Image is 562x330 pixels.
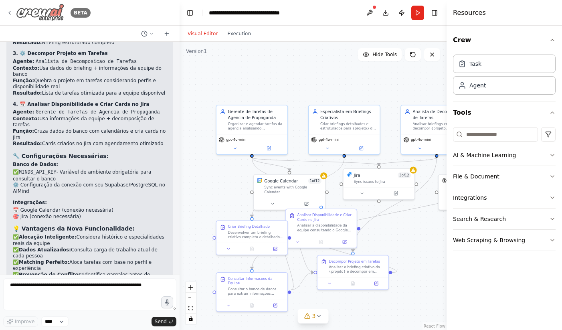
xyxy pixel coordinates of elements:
button: No output available [309,239,334,245]
div: Analisar Disponibilidade e Criar Cards no JiraAnalisar a disponibilidade da equipe consultando o ... [285,209,357,249]
button: 3 [298,309,329,324]
div: Consultar Informacoes da EquipeConsultar o banco de dados para extrair informações detalhadas sob... [216,272,288,312]
div: Agent [469,81,486,89]
div: Analisar briefings criativos e decompor {projeto} em tarefas especificas e organizadas, definindo... [412,121,469,131]
strong: Matching Perfeito: [19,259,69,265]
img: Google Calendar [257,178,262,183]
div: Google Calendar [264,178,298,184]
div: Sync events with Google Calendar [264,185,321,194]
g: Edge from a73238ff-78c8-40b7-ba8e-00c42c134444 to 6b92d31e-06e5-4301-9aa9-ef69b30b60fd [291,269,313,293]
button: Search & Research [453,209,556,229]
div: Consultar o banco de dados para extrair informações detalhadas sobre a equipe disponível para o {... [228,287,284,296]
strong: Função: [13,128,34,134]
div: Task [469,60,481,68]
button: Open in side panel [265,245,285,252]
div: Especialista em Briefings CriativosCriar briefings detalhados e estruturados para {projeto} da ag... [308,105,380,155]
g: Edge from 686c4bc3-008f-48d8-87ea-2cb8ce33bfa5 to 6b92d31e-06e5-4301-9aa9-ef69b30b60fd [291,235,313,275]
code: MINDS_API_KEY [19,170,57,175]
nav: breadcrumb [209,9,299,17]
strong: Integrações: [13,200,47,205]
li: ⚙️ Configuração da conexão com seu Supabase/PostgreSQL no AIMind [13,182,167,194]
button: File & Document [453,166,556,187]
button: Visual Editor [183,29,222,38]
button: No output available [341,280,365,287]
li: Usa dados do briefing + informações da equipe do banco [13,65,167,78]
button: No output available [240,245,264,252]
div: AIMindTool [438,174,510,210]
g: Edge from a0b2c065-71ac-46c5-b52d-b93c6c502b00 to 686c4bc3-008f-48d8-87ea-2cb8ce33bfa5 [249,158,347,217]
button: Integrations [453,187,556,208]
span: gpt-4o-mini [411,138,431,142]
span: Send [155,318,167,325]
strong: Dados Atualizados: [19,247,71,253]
img: Jira [347,172,352,177]
button: AI & Machine Learning [453,145,556,166]
button: zoom out [186,293,196,303]
g: Edge from bd11cc36-e66b-4254-a518-d71a507383eb to 56516d1a-7176-43dc-90c8-d62307dab6cc [249,158,292,171]
div: Analista de Decomposicao de Tarefas [412,109,469,121]
button: zoom in [186,282,196,293]
li: Usa informações da equipe + decomposição de tarefas [13,116,167,128]
div: Sync issues to Jira [354,179,411,184]
button: No output available [240,302,264,309]
button: Web Scraping & Browsing [453,230,556,251]
strong: Agente: [13,109,34,115]
div: Especialista em Briefings Criativos [320,109,376,121]
strong: 4. 📅 Analisar Disponibilidade e Criar Cards no Jira [13,101,150,107]
g: Edge from 97efc177-d448-4e58-830f-b3f6a7535b4d to 4145c722-0f21-4e8f-bd98-ce90199ab3b8 [376,158,439,165]
button: Improve [3,316,38,327]
g: Edge from a73238ff-78c8-40b7-ba8e-00c42c134444 to ce101624-e80c-4e83-a3d0-4921053eda8b [276,226,297,293]
li: Lista de tarefas otimizada para a equipe disponível [13,90,167,97]
button: Hide left sidebar [184,7,196,18]
div: Organizar e agendar tarefas da agencia analisando disponibilidade no Google Calendar, consultando... [228,121,284,131]
div: Criar Briefing Detalhado [228,225,270,229]
strong: Agente: [13,59,34,64]
button: Open in side panel [366,280,386,287]
div: BETA [71,8,91,18]
button: Hide Tools [358,48,402,61]
h4: Resources [453,8,486,18]
strong: Função: [13,78,34,83]
strong: Prevenção de Conflitos: [19,272,83,277]
div: React Flow controls [186,282,196,324]
button: Open in side panel [253,145,285,152]
span: 3 [312,312,316,320]
p: ✅ Considera histórico e especialidades reais da equipe ✅ Consulta carga de trabalho atual de cada... [13,234,167,297]
button: Open in side panel [335,239,354,245]
code: Analista de Decomposicao de Tarefas [36,59,137,65]
strong: Contexto: [13,116,39,121]
li: ✅ - Variável de ambiente obrigatória para consultar o banco [13,169,167,182]
button: toggle interactivity [186,314,196,324]
g: Edge from bd11cc36-e66b-4254-a518-d71a507383eb to ce101624-e80c-4e83-a3d0-4921053eda8b [249,158,324,206]
div: Criar briefings detalhados e estruturados para {projeto} da agência, garantindo que todas as info... [320,121,376,131]
strong: 💡 Vantagens da Nova Funcionalidade: [13,225,135,232]
button: Hide right sidebar [429,7,440,18]
strong: Contexto: [13,65,39,71]
img: AIMindTool [442,178,447,183]
span: Number of enabled actions [398,172,411,178]
g: Edge from 6b92d31e-06e5-4301-9aa9-ef69b30b60fd to ce101624-e80c-4e83-a3d0-4921053eda8b [276,226,398,275]
div: Analisar Disponibilidade e Criar Cards no Jira [297,213,353,222]
button: Send [152,317,176,326]
div: Criar Briefing DetalhadoDesenvolver um briefing criativo completo e detalhado para {projeto}, inc... [216,220,288,255]
strong: Alocação Inteligente: [19,234,77,240]
div: Crew [453,51,556,101]
button: Start a new chat [160,29,173,38]
div: Consultar Informacoes da Equipe [228,276,284,285]
div: Version 1 [186,48,207,55]
li: Quebra o projeto em tarefas considerando perfis e disponibilidade real [13,78,167,90]
button: fit view [186,303,196,314]
span: Improve [15,318,34,325]
g: Edge from 97efc177-d448-4e58-830f-b3f6a7535b4d to 6b92d31e-06e5-4301-9aa9-ef69b30b60fd [350,158,439,252]
img: Logo [16,4,64,22]
code: Gerente de Tarefas de Agencia de Propaganda [36,109,160,115]
div: Decompor Projeto em Tarefas [329,259,380,264]
a: React Flow attribution [424,324,445,328]
button: Execution [222,29,256,38]
span: gpt-4o-mini [319,138,339,142]
li: 📅 Google Calendar (conexão necessária) [13,207,167,214]
strong: Resultado: [13,90,42,96]
button: Tools [453,101,556,124]
span: Hide Tools [372,51,397,58]
div: Desenvolver um briefing criativo completo e detalhado para {projeto}, incluindo: objetivos da cam... [228,230,284,239]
